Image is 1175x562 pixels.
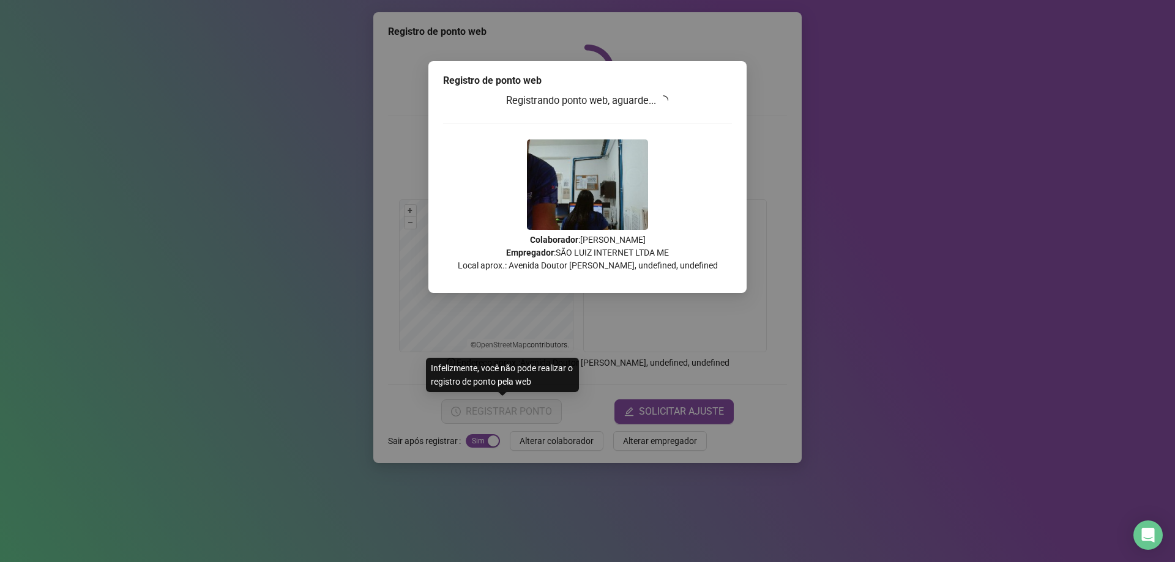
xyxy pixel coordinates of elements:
strong: Colaborador [530,235,578,245]
div: Registro de ponto web [443,73,732,88]
p: : [PERSON_NAME] : SÃO LUIZ INTERNET LTDA ME Local aprox.: Avenida Doutor [PERSON_NAME], undefined... [443,234,732,272]
h3: Registrando ponto web, aguarde... [443,93,732,109]
img: 9k= [527,139,648,230]
strong: Empregador [506,248,554,257]
div: Infelizmente, você não pode realizar o registro de ponto pela web [426,358,579,392]
div: Open Intercom Messenger [1133,520,1163,550]
span: loading [658,94,670,106]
